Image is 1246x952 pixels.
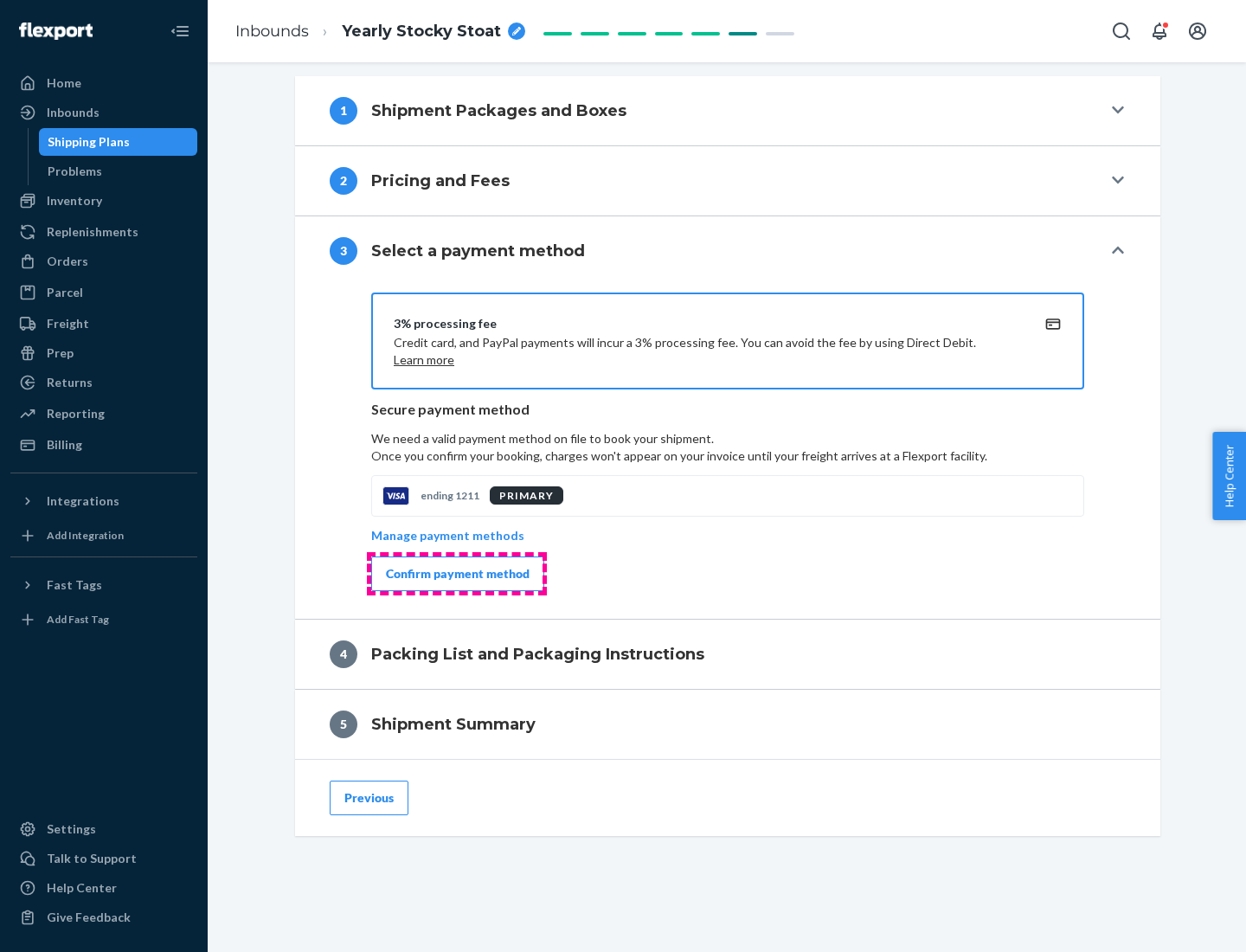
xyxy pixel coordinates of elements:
a: Add Integration [10,522,197,550]
p: ending 1211 [421,488,479,503]
div: Freight [47,315,89,332]
button: Learn more [394,351,454,369]
div: Returns [47,374,93,391]
a: Returns [10,369,197,396]
h4: Packing List and Packaging Instructions [371,643,704,666]
p: Once you confirm your booking, charges won't appear on your invoice until your freight arrives at... [371,447,1084,465]
div: Add Integration [47,528,124,543]
a: Settings [10,815,197,843]
p: Secure payment method [371,400,1084,420]
button: 1Shipment Packages and Boxes [295,76,1160,145]
h4: Shipment Packages and Boxes [371,100,626,122]
div: Reporting [47,405,105,422]
button: 3Select a payment method [295,216,1160,286]
div: Inventory [47,192,102,209]
img: Flexport logo [19,23,93,40]
a: Inventory [10,187,197,215]
a: Help Center [10,874,197,902]
button: Fast Tags [10,571,197,599]
button: Open Search Box [1104,14,1139,48]
a: Freight [10,310,197,338]
div: 5 [330,711,357,738]
div: 4 [330,640,357,668]
a: Reporting [10,400,197,428]
a: Problems [39,158,198,185]
a: Prep [10,339,197,367]
div: 3 [330,237,357,265]
p: Manage payment methods [371,527,524,544]
button: Give Feedback [10,904,197,931]
a: Shipping Plans [39,128,198,156]
div: Shipping Plans [48,133,130,151]
div: Parcel [47,284,83,301]
a: Replenishments [10,218,197,246]
h4: Select a payment method [371,240,585,262]
div: Settings [47,820,96,838]
a: Talk to Support [10,845,197,872]
div: Billing [47,436,82,453]
h4: Shipment Summary [371,713,536,736]
div: Help Center [47,879,117,897]
p: Credit card, and PayPal payments will incur a 3% processing fee. You can avoid the fee by using D... [394,334,1020,369]
ol: breadcrumbs [222,6,539,57]
div: 3% processing fee [394,315,1020,332]
button: Close Navigation [163,14,197,48]
button: Integrations [10,487,197,515]
a: Add Fast Tag [10,606,197,634]
button: 5Shipment Summary [295,690,1160,759]
button: Help Center [1212,432,1246,520]
span: Yearly Stocky Stoat [342,21,501,43]
p: We need a valid payment method on file to book your shipment. [371,430,1084,465]
div: Add Fast Tag [47,612,109,627]
a: Billing [10,431,197,459]
button: Open account menu [1180,14,1215,48]
button: 2Pricing and Fees [295,146,1160,215]
div: Inbounds [47,104,100,121]
div: Replenishments [47,223,138,241]
div: 2 [330,167,357,195]
div: Orders [47,253,88,270]
div: Give Feedback [47,909,131,926]
div: Problems [48,163,102,180]
button: 4Packing List and Packaging Instructions [295,620,1160,689]
div: 1 [330,97,357,125]
button: Previous [330,781,408,815]
a: Orders [10,248,197,275]
div: Prep [47,344,74,362]
a: Home [10,69,197,97]
div: Integrations [47,492,119,510]
a: Inbounds [10,99,197,126]
div: Home [47,74,81,92]
div: PRIMARY [490,486,563,505]
h4: Pricing and Fees [371,170,510,192]
div: Fast Tags [47,576,102,594]
div: Confirm payment method [386,565,530,582]
button: Open notifications [1142,14,1177,48]
button: Confirm payment method [371,556,544,591]
a: Inbounds [235,22,309,41]
div: Talk to Support [47,850,137,867]
a: Parcel [10,279,197,306]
